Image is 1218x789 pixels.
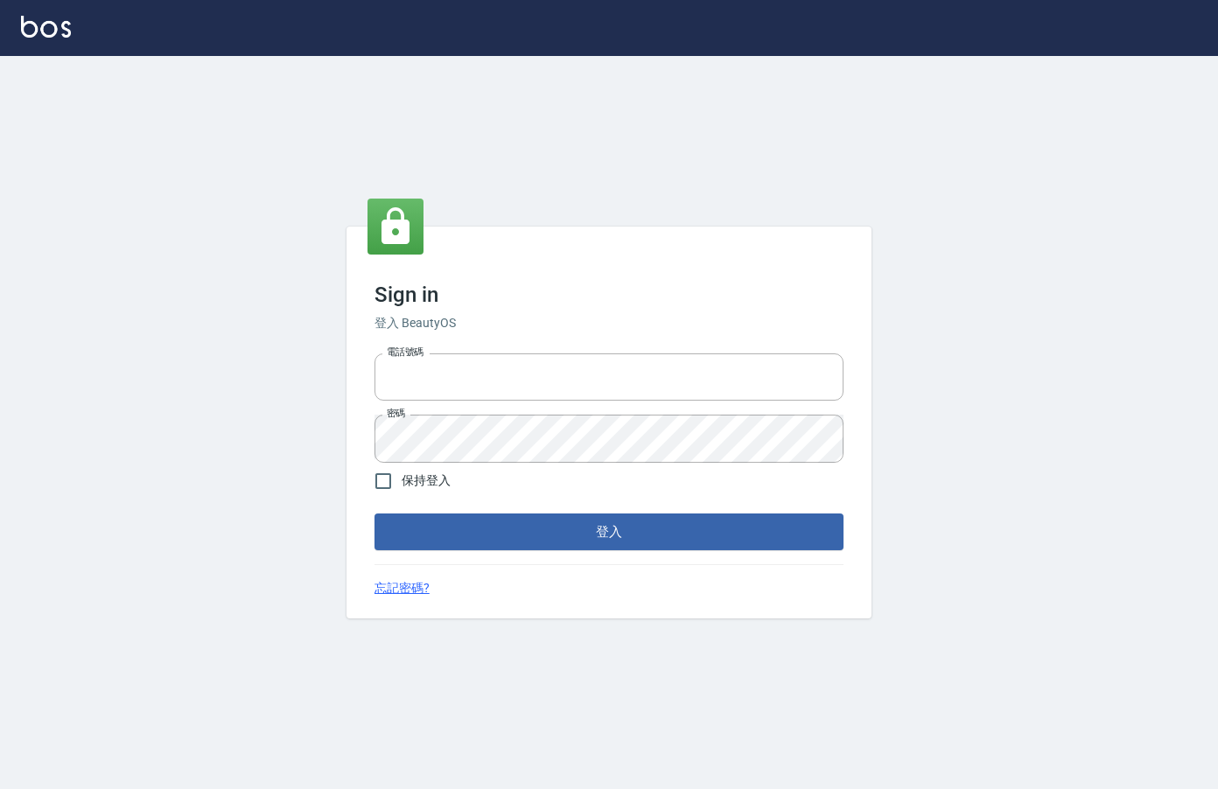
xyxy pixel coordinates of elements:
[402,471,451,490] span: 保持登入
[21,16,71,38] img: Logo
[387,407,405,420] label: 密碼
[374,579,430,597] a: 忘記密碼?
[374,283,843,307] h3: Sign in
[374,314,843,332] h6: 登入 BeautyOS
[374,513,843,550] button: 登入
[387,346,423,359] label: 電話號碼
